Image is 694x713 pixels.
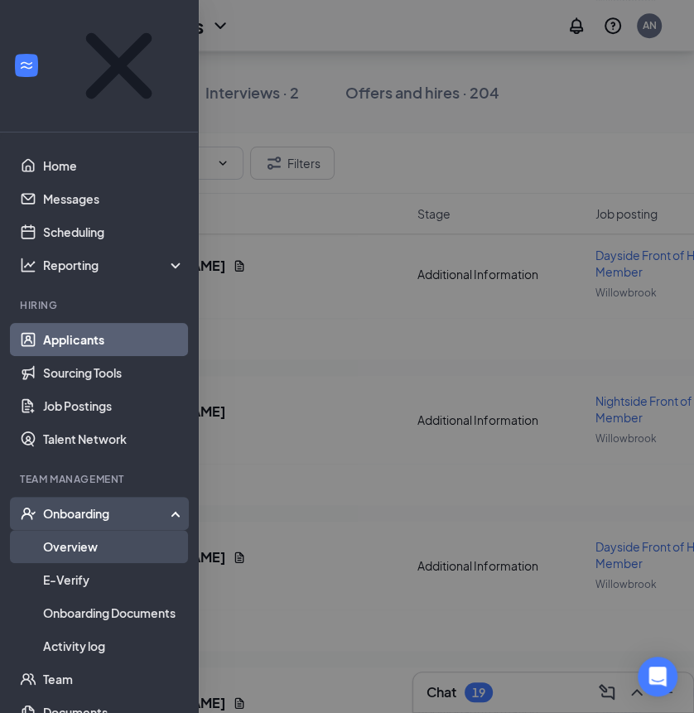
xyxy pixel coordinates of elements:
[43,596,185,629] a: Onboarding Documents
[43,215,185,248] a: Scheduling
[43,323,185,356] a: Applicants
[43,629,185,662] a: Activity log
[43,422,185,455] a: Talent Network
[43,563,185,596] a: E-Verify
[20,257,36,273] svg: Analysis
[43,662,185,696] a: Team
[20,505,36,522] svg: UserCheck
[43,530,185,563] a: Overview
[43,257,186,273] div: Reporting
[43,356,185,389] a: Sourcing Tools
[43,505,171,522] div: Onboarding
[43,182,185,215] a: Messages
[638,657,677,696] div: Open Intercom Messenger
[43,149,185,182] a: Home
[20,298,181,312] div: Hiring
[18,57,35,74] svg: WorkstreamLogo
[20,472,181,486] div: Team Management
[43,389,185,422] a: Job Postings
